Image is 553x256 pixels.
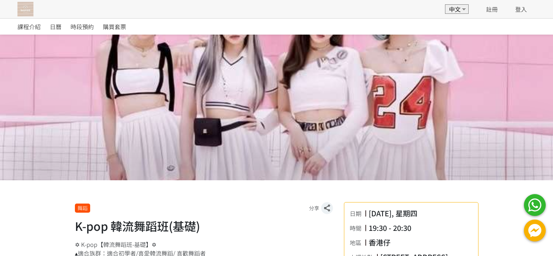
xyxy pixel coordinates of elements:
[515,5,527,13] a: 登入
[71,22,94,31] span: 時段預約
[50,19,61,35] a: 日曆
[369,237,390,248] div: 香港仔
[350,238,365,247] div: 地區
[103,19,126,35] a: 購買套票
[369,222,411,233] div: 19:30 - 20:30
[50,22,61,31] span: 日曆
[17,22,41,31] span: 課程介紹
[486,5,498,13] a: 註冊
[369,208,417,219] div: [DATE], 星期四
[75,217,333,235] h1: K-pop 韓流舞蹈班(基礎)
[75,204,90,213] div: 舞蹈
[17,2,33,16] img: T57dtJh47iSJKDtQ57dN6xVUMYY2M0XQuGF02OI4.png
[17,19,41,35] a: 課程介紹
[350,209,365,218] div: 日期
[350,224,365,232] div: 時間
[309,204,319,212] span: 分享
[103,22,126,31] span: 購買套票
[71,19,94,35] a: 時段預約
